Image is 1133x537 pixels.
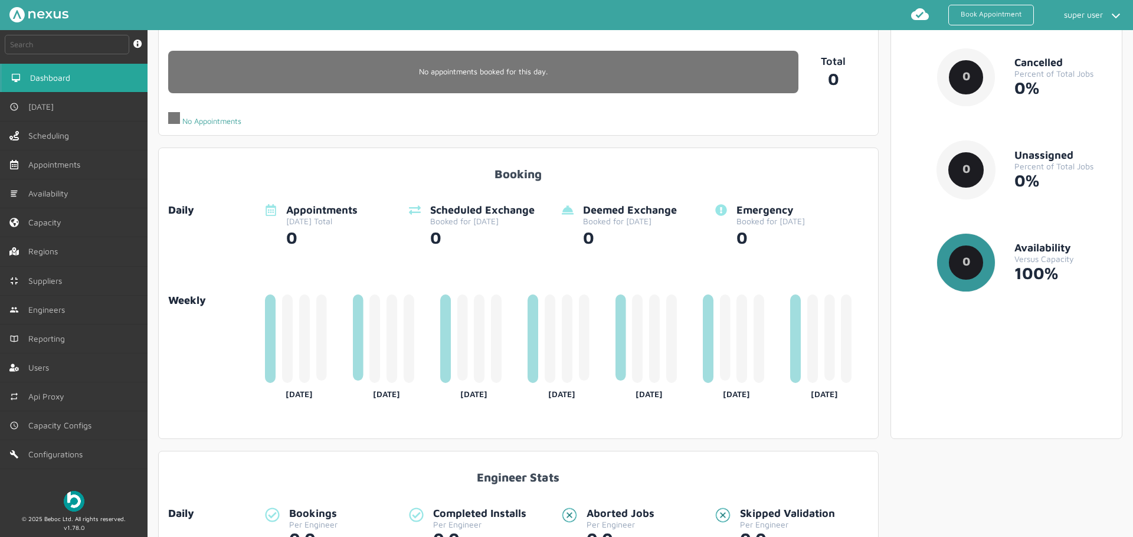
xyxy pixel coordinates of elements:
[1014,149,1112,162] div: Unassigned
[736,204,805,217] div: Emergency
[433,507,526,520] div: Completed Installs
[900,48,1113,126] a: 0CancelledPercent of Total Jobs0%
[740,520,835,529] div: Per Engineer
[28,276,67,286] span: Suppliers
[528,385,595,399] div: [DATE]
[5,35,129,54] input: Search by: Ref, PostCode, MPAN, MPRN, Account, Customer
[9,189,19,198] img: md-list.svg
[9,421,19,430] img: md-time.svg
[9,334,19,343] img: md-book.svg
[430,226,535,247] div: 0
[900,140,1113,218] a: 0UnassignedPercent of Total Jobs0%
[28,421,96,430] span: Capacity Configs
[740,507,835,520] div: Skipped Validation
[168,461,869,484] div: Engineer Stats
[1014,69,1112,78] div: Percent of Total Jobs
[703,385,771,399] div: [DATE]
[168,294,256,307] a: Weekly
[9,450,19,459] img: md-build.svg
[1014,254,1112,264] div: Versus Capacity
[9,218,19,227] img: capacity-left-menu.svg
[440,385,508,399] div: [DATE]
[962,162,970,175] text: 0
[286,217,358,226] div: [DATE] Total
[736,217,805,226] div: Booked for [DATE]
[168,204,256,217] div: Daily
[583,226,677,247] div: 0
[28,247,63,256] span: Regions
[28,218,66,227] span: Capacity
[11,73,21,83] img: md-desktop.svg
[736,226,805,247] div: 0
[430,217,535,226] div: Booked for [DATE]
[168,507,256,520] div: Daily
[1014,242,1112,254] div: Availability
[798,55,869,68] p: Total
[28,392,69,401] span: Api Proxy
[9,7,68,22] img: Nexus
[9,131,19,140] img: scheduling-left-menu.svg
[265,385,333,399] div: [DATE]
[583,204,677,217] div: Deemed Exchange
[28,189,73,198] span: Availability
[9,102,19,112] img: md-time.svg
[9,305,19,315] img: md-people.svg
[168,67,798,76] p: No appointments booked for this day.
[1014,171,1112,190] div: 0%
[1014,78,1112,97] div: 0%
[28,450,87,459] span: Configurations
[798,67,869,89] a: 0
[583,217,677,226] div: Booked for [DATE]
[28,363,54,372] span: Users
[948,5,1034,25] a: Book Appointment
[28,334,70,343] span: Reporting
[30,73,75,83] span: Dashboard
[286,204,358,217] div: Appointments
[911,5,929,24] img: md-cloud-done.svg
[28,102,58,112] span: [DATE]
[790,385,858,399] div: [DATE]
[433,520,526,529] div: Per Engineer
[28,305,70,315] span: Engineers
[168,158,869,181] div: Booking
[28,131,74,140] span: Scheduling
[289,507,338,520] div: Bookings
[587,507,654,520] div: Aborted Jobs
[286,226,358,247] div: 0
[1014,264,1112,283] div: 100%
[1014,162,1112,171] div: Percent of Total Jobs
[615,385,683,399] div: [DATE]
[289,520,338,529] div: Per Engineer
[962,254,970,268] text: 0
[168,112,241,126] div: No Appointments
[9,160,19,169] img: appointments-left-menu.svg
[353,385,421,399] div: [DATE]
[9,392,19,401] img: md-repeat.svg
[430,204,535,217] div: Scheduled Exchange
[64,491,84,512] img: Beboc Logo
[9,247,19,256] img: regions.left-menu.svg
[962,69,970,83] text: 0
[9,276,19,286] img: md-contract.svg
[1014,57,1112,69] div: Cancelled
[587,520,654,529] div: Per Engineer
[28,160,85,169] span: Appointments
[9,363,19,372] img: user-left-menu.svg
